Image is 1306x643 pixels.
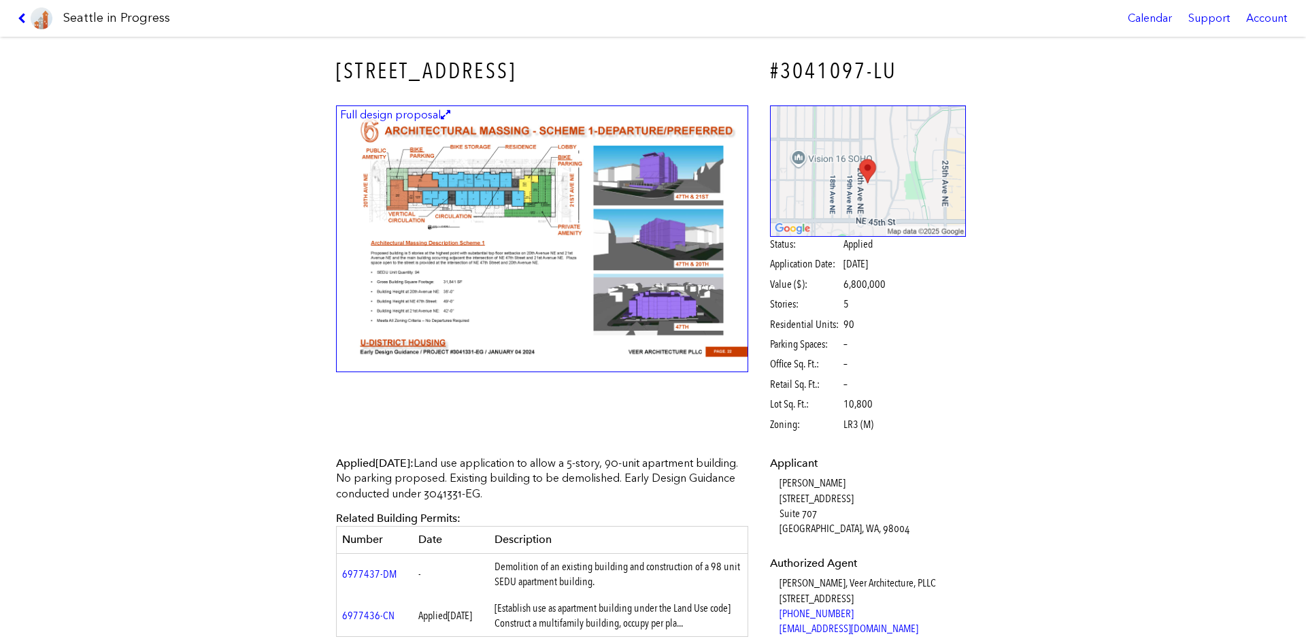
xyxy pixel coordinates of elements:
img: staticmap [770,105,967,237]
dt: Applicant [770,456,967,471]
p: Land use application to allow a 5-story, 90-unit apartment building. No parking proposed. Existin... [336,456,748,501]
span: 6,800,000 [843,277,886,292]
span: Applied : [336,457,414,469]
span: [DATE] [843,257,868,270]
span: – [843,337,848,352]
span: Lot Sq. Ft.: [770,397,841,412]
td: Demolition of an existing building and construction of a 98 unit SEDU apartment building. [489,553,748,595]
span: 5 [843,297,849,312]
span: Stories: [770,297,841,312]
h3: [STREET_ADDRESS] [336,56,748,86]
dd: [PERSON_NAME], Veer Architecture, PLLC [STREET_ADDRESS] [780,576,967,637]
span: Retail Sq. Ft.: [770,377,841,392]
dd: [PERSON_NAME] [STREET_ADDRESS] Suite 707 [GEOGRAPHIC_DATA], WA, 98004 [780,476,967,537]
span: – [843,357,848,372]
span: Parking Spaces: [770,337,841,352]
span: Applied [843,237,873,252]
span: – [843,377,848,392]
img: 22.jpg [336,105,748,373]
span: [DATE] [375,457,410,469]
span: [DATE] [448,609,472,622]
span: Value ($): [770,277,841,292]
span: 90 [843,317,854,332]
span: Zoning: [770,417,841,432]
span: 10,800 [843,397,873,412]
th: Date [413,527,489,553]
span: LR3 (M) [843,417,873,432]
span: Application Date: [770,257,841,271]
th: Number [337,527,413,553]
span: Residential Units: [770,317,841,332]
span: Status: [770,237,841,252]
span: Related Building Permits: [336,512,461,525]
a: Full design proposal [336,105,748,373]
h1: Seattle in Progress [63,10,170,27]
td: [Establish use as apartment building under the Land Use code] Construct a multifamily building, o... [489,595,748,637]
h4: #3041097-LU [770,56,967,86]
a: 6977436-CN [342,609,395,622]
dt: Authorized Agent [770,556,967,571]
img: favicon-96x96.png [31,7,52,29]
td: Applied [413,595,489,637]
td: - [413,553,489,595]
span: Office Sq. Ft.: [770,357,841,372]
a: [PHONE_NUMBER] [780,607,854,620]
th: Description [489,527,748,553]
figcaption: Full design proposal [338,108,452,122]
a: [EMAIL_ADDRESS][DOMAIN_NAME] [780,622,918,635]
a: 6977437-DM [342,567,397,580]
